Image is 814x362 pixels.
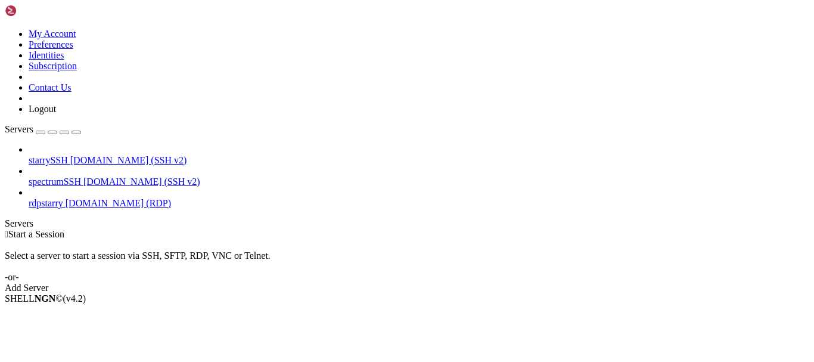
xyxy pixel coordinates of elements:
[29,187,809,209] li: rdpstarry [DOMAIN_NAME] (RDP)
[35,293,56,304] b: NGN
[29,144,809,166] li: starrySSH [DOMAIN_NAME] (SSH v2)
[29,104,56,114] a: Logout
[66,198,171,208] span: [DOMAIN_NAME] (RDP)
[29,155,809,166] a: starrySSH [DOMAIN_NAME] (SSH v2)
[5,218,809,229] div: Servers
[29,50,64,60] a: Identities
[5,124,33,134] span: Servers
[5,283,809,293] div: Add Server
[83,177,200,187] span: [DOMAIN_NAME] (SSH v2)
[29,155,68,165] span: starrySSH
[5,293,86,304] span: SHELL ©
[63,293,86,304] span: 4.2.0
[29,198,809,209] a: rdpstarry [DOMAIN_NAME] (RDP)
[29,39,73,49] a: Preferences
[5,240,809,283] div: Select a server to start a session via SSH, SFTP, RDP, VNC or Telnet. -or-
[29,198,63,208] span: rdpstarry
[5,5,73,17] img: Shellngn
[29,29,76,39] a: My Account
[29,177,809,187] a: spectrumSSH [DOMAIN_NAME] (SSH v2)
[29,82,72,92] a: Contact Us
[8,229,64,239] span: Start a Session
[70,155,187,165] span: [DOMAIN_NAME] (SSH v2)
[5,124,81,134] a: Servers
[5,229,8,239] span: 
[29,61,77,71] a: Subscription
[29,177,81,187] span: spectrumSSH
[29,166,809,187] li: spectrumSSH [DOMAIN_NAME] (SSH v2)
